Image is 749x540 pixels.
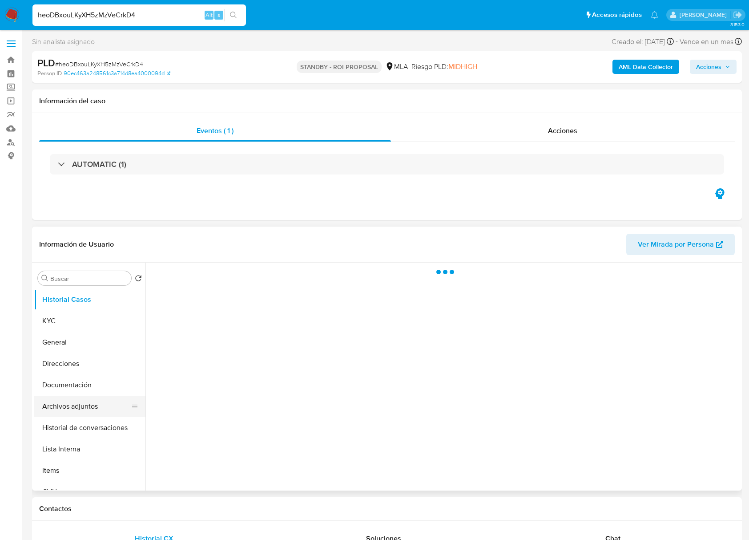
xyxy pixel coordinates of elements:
span: Alt [205,11,213,19]
button: Direcciones [34,353,145,374]
button: CVU [34,481,145,503]
span: Acciones [548,126,577,136]
button: AML Data Collector [612,60,679,74]
button: Historial de conversaciones [34,417,145,438]
span: # heoDBxouLKyXH5zMzVeCrkD4 [55,60,143,69]
div: MLA [385,62,408,72]
div: AUTOMATIC (1) [50,154,724,175]
b: AML Data Collector [619,60,673,74]
div: Creado el: [DATE] [612,36,674,48]
span: Sin analista asignado [32,37,95,47]
input: Buscar usuario o caso... [32,9,246,21]
span: Acciones [696,60,721,74]
button: Items [34,460,145,481]
button: KYC [34,310,145,332]
a: 90ec463a248561c3a714d8ea4000094d [64,69,170,77]
button: Ver Mirada por Persona [626,234,735,255]
p: julieta.rodriguez@mercadolibre.com [680,11,730,19]
button: Lista Interna [34,438,145,460]
button: Documentación [34,374,145,396]
span: Ver Mirada por Persona [638,234,714,255]
b: Person ID [37,69,62,77]
button: Buscar [41,275,48,282]
span: Vence en un mes [680,37,733,47]
h3: AUTOMATIC (1) [72,159,126,169]
button: search-icon [224,9,242,21]
h1: Información de Usuario [39,240,114,249]
a: Notificaciones [651,11,658,19]
h1: Información del caso [39,97,735,106]
button: Volver al orden por defecto [135,275,142,284]
input: Buscar [50,275,128,283]
button: Archivos adjuntos [34,396,138,417]
span: Riesgo PLD: [411,62,477,72]
b: PLD [37,56,55,70]
span: Accesos rápidos [592,10,642,20]
a: Salir [733,10,742,20]
button: Acciones [690,60,737,74]
p: STANDBY - ROI PROPOSAL [297,61,382,73]
h1: Contactos [39,504,735,513]
button: General [34,332,145,353]
span: - [676,36,678,48]
span: MIDHIGH [448,61,477,72]
span: Eventos ( 1 ) [197,126,234,136]
span: s [217,11,220,19]
button: Historial Casos [34,289,145,310]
